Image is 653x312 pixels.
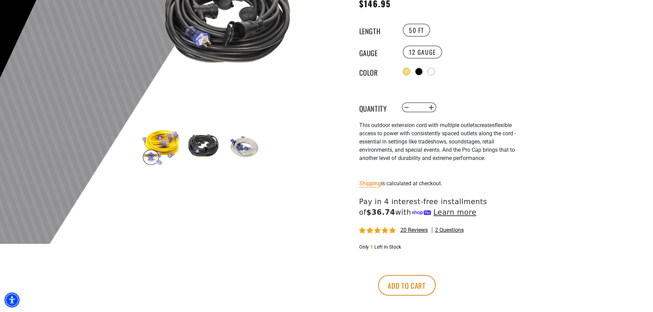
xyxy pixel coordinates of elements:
label: 12 GAUGE [403,46,442,59]
legend: Gauge [359,48,394,57]
span: 4.80 stars [359,227,397,234]
div: is calculated at checkout. [359,179,527,188]
button: Add to cart [378,275,436,296]
legend: Length [359,26,394,35]
span: 20 reviews [400,227,428,233]
div: Accessibility Menu [4,292,20,308]
img: white [224,127,264,166]
img: yellow [141,127,181,166]
span: 1 [370,244,373,250]
label: 50 FT [403,24,430,37]
span: Only [359,244,369,250]
span: 2 questions [435,226,464,234]
legend: Color [359,67,394,76]
span: Left In Stock [374,244,401,250]
span: This outdoor extension cord with multiple outlets [359,122,477,128]
p: flexible access to power with consistently spaced outlets along the cord - essential in settings ... [359,121,527,162]
img: black [183,127,222,166]
span: creates [477,122,495,128]
a: Shipping [359,180,381,187]
label: Quantity [359,103,394,112]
